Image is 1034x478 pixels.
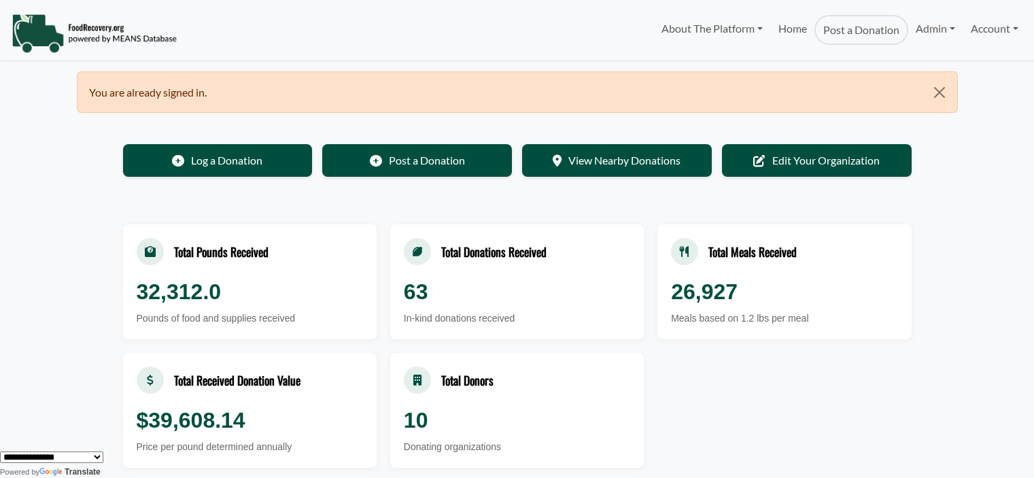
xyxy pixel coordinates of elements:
a: Admin [908,15,963,42]
a: View Nearby Donations [522,144,712,177]
div: Meals based on 1.2 lbs per meal [671,311,897,326]
div: $39,608.14 [137,404,363,437]
div: Donating organizations [404,440,630,454]
div: Pounds of food and supplies received [137,311,363,326]
img: Google Translate [39,468,65,477]
a: Post a Donation [814,15,908,45]
button: Close [922,72,957,113]
div: 63 [404,275,630,308]
div: Price per pound determined annually [137,440,363,454]
div: In-kind donations received [404,311,630,326]
div: Total Donations Received [441,243,547,260]
a: Home [770,15,814,45]
img: NavigationLogo_FoodRecovery-91c16205cd0af1ed486a0f1a7774a6544ea792ac00100771e7dd3ec7c0e58e41.png [12,13,177,54]
a: Account [963,15,1026,42]
a: Translate [39,467,101,477]
div: Total Meals Received [708,243,797,260]
div: Total Pounds Received [174,243,269,260]
a: Post a Donation [322,144,512,177]
div: Total Received Donation Value [174,371,300,389]
div: 32,312.0 [137,275,363,308]
div: 26,927 [671,275,897,308]
div: You are already signed in. [77,71,958,113]
a: Edit Your Organization [722,144,912,177]
div: 10 [404,404,630,437]
a: Log a Donation [123,144,313,177]
a: About The Platform [654,15,770,42]
div: Total Donors [441,371,494,389]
